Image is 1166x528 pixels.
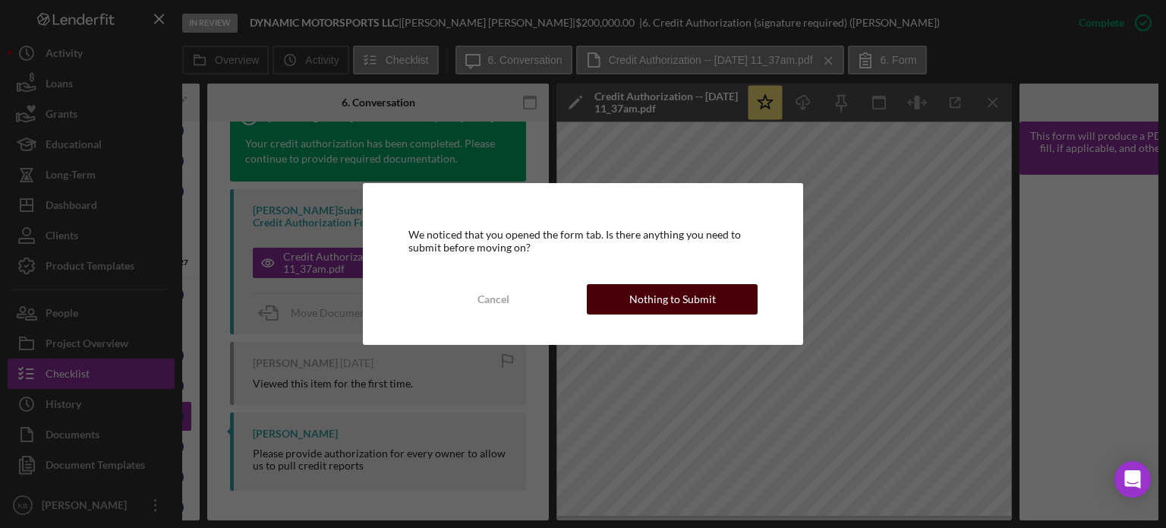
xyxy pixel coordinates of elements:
button: Nothing to Submit [587,284,758,315]
button: Cancel [408,284,579,315]
div: Cancel [477,284,509,315]
div: We noticed that you opened the form tab. Is there anything you need to submit before moving on? [408,229,758,253]
div: Open Intercom Messenger [1114,461,1151,498]
div: Nothing to Submit [629,284,716,315]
